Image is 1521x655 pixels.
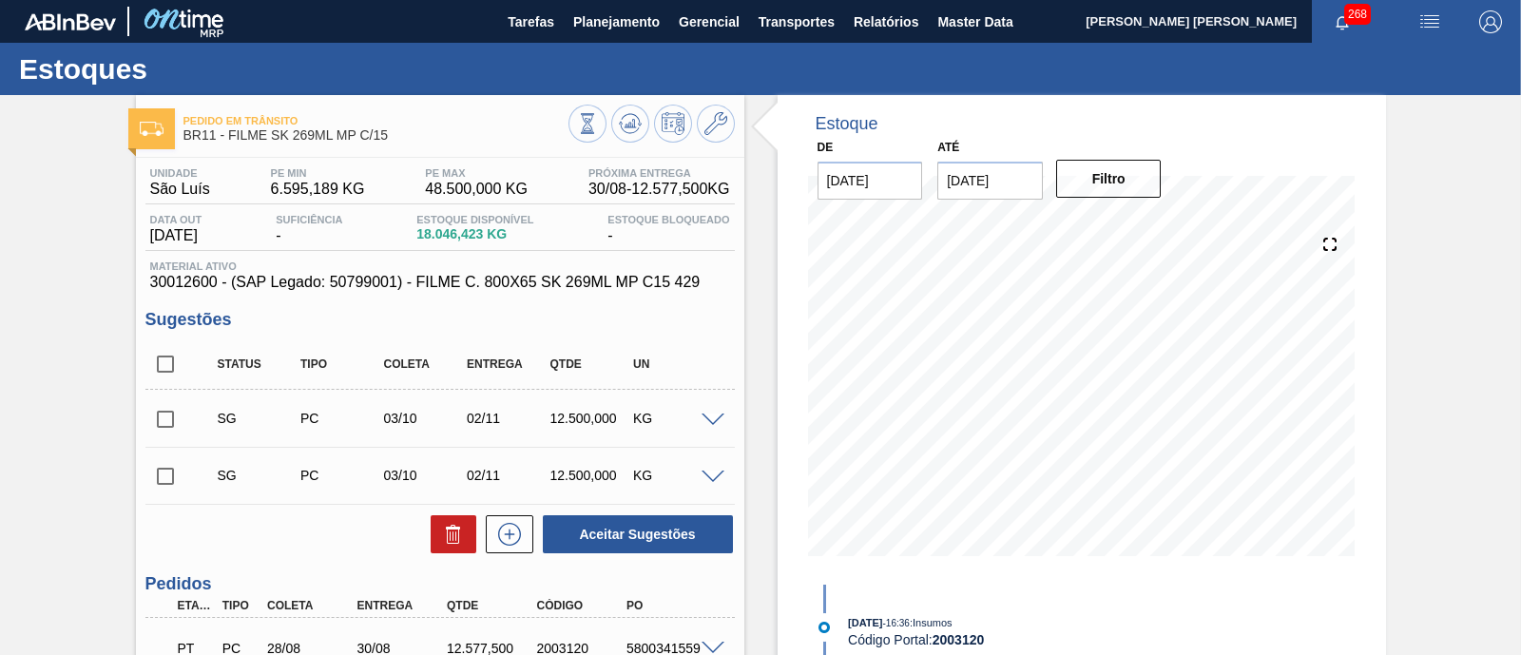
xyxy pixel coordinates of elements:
span: BR11 - FILME SK 269ML MP C/15 [183,128,568,143]
div: KG [628,468,720,483]
div: Qtde [546,357,637,371]
span: [DATE] [848,617,882,628]
span: Tarefas [508,10,554,33]
div: Aceitar Sugestões [533,513,735,555]
button: Aceitar Sugestões [543,515,733,553]
span: Data out [150,214,202,225]
span: Relatórios [854,10,918,33]
div: Etapa [173,599,219,612]
span: 30/08 - 12.577,500 KG [588,181,730,198]
span: Pedido em Trânsito [183,115,568,126]
span: Transportes [759,10,835,33]
div: Entrega [462,357,553,371]
button: Filtro [1056,160,1162,198]
button: Visão Geral dos Estoques [568,105,606,143]
span: 268 [1344,4,1371,25]
div: - [603,214,734,244]
span: Estoque Bloqueado [607,214,729,225]
button: Ir ao Master Data / Geral [697,105,735,143]
div: 02/11/2025 [462,411,553,426]
span: - 16:36 [883,618,910,628]
div: 12.500,000 [546,468,637,483]
div: Tipo [218,599,263,612]
button: Programar Estoque [654,105,692,143]
div: Estoque [816,114,878,134]
span: 48.500,000 KG [425,181,528,198]
label: De [818,141,834,154]
span: 30012600 - (SAP Legado: 50799001) - FILME C. 800X65 SK 269ML MP C15 429 [150,274,730,291]
span: PE MAX [425,167,528,179]
span: Unidade [150,167,210,179]
div: UN [628,357,720,371]
h3: Sugestões [145,310,735,330]
button: Atualizar Gráfico [611,105,649,143]
span: Suficiência [276,214,342,225]
span: [DATE] [150,227,202,244]
span: Master Data [937,10,1012,33]
div: Pedido de Compra [296,468,387,483]
label: Até [937,141,959,154]
h1: Estoques [19,58,356,80]
input: dd/mm/yyyy [937,162,1043,200]
div: 03/10/2025 [379,468,471,483]
div: Nova sugestão [476,515,533,553]
div: PO [622,599,721,612]
div: Sugestão Criada [213,468,304,483]
img: Logout [1479,10,1502,33]
div: 12.500,000 [546,411,637,426]
div: Código [532,599,631,612]
span: : Insumos [910,617,953,628]
div: Código Portal: [848,632,1300,647]
img: Ícone [140,122,164,136]
div: 03/10/2025 [379,411,471,426]
div: 02/11/2025 [462,468,553,483]
div: - [271,214,347,244]
span: 6.595,189 KG [271,181,365,198]
input: dd/mm/yyyy [818,162,923,200]
span: Gerencial [679,10,740,33]
div: Entrega [353,599,452,612]
div: Excluir Sugestões [421,515,476,553]
div: Coleta [379,357,471,371]
img: atual [818,622,830,633]
span: PE MIN [271,167,365,179]
span: Próxima Entrega [588,167,730,179]
span: Estoque Disponível [416,214,533,225]
div: KG [628,411,720,426]
div: Coleta [262,599,361,612]
span: Planejamento [573,10,660,33]
div: Pedido de Compra [296,411,387,426]
div: Tipo [296,357,387,371]
div: Sugestão Criada [213,411,304,426]
span: São Luís [150,181,210,198]
span: 18.046,423 KG [416,227,533,241]
button: Notificações [1312,9,1373,35]
strong: 2003120 [933,632,985,647]
img: TNhmsLtSVTkK8tSr43FrP2fwEKptu5GPRR3wAAAABJRU5ErkJggg== [25,13,116,30]
h3: Pedidos [145,574,735,594]
span: Material ativo [150,260,730,272]
div: Qtde [442,599,541,612]
img: userActions [1418,10,1441,33]
div: Status [213,357,304,371]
